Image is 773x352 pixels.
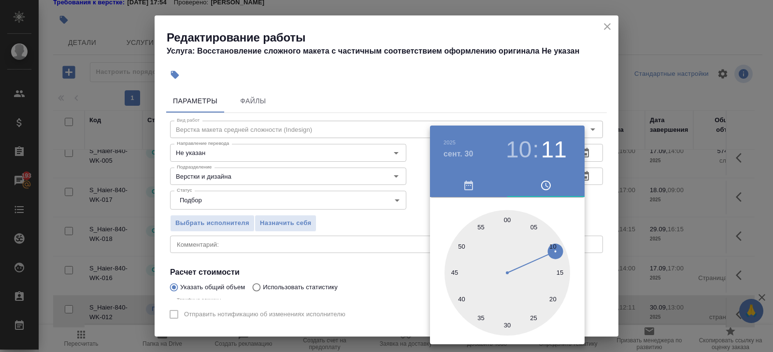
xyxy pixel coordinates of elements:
button: 11 [541,136,567,163]
button: сент. 30 [444,148,473,160]
h3: : [532,136,539,163]
button: 10 [506,136,531,163]
button: 2025 [444,140,456,145]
